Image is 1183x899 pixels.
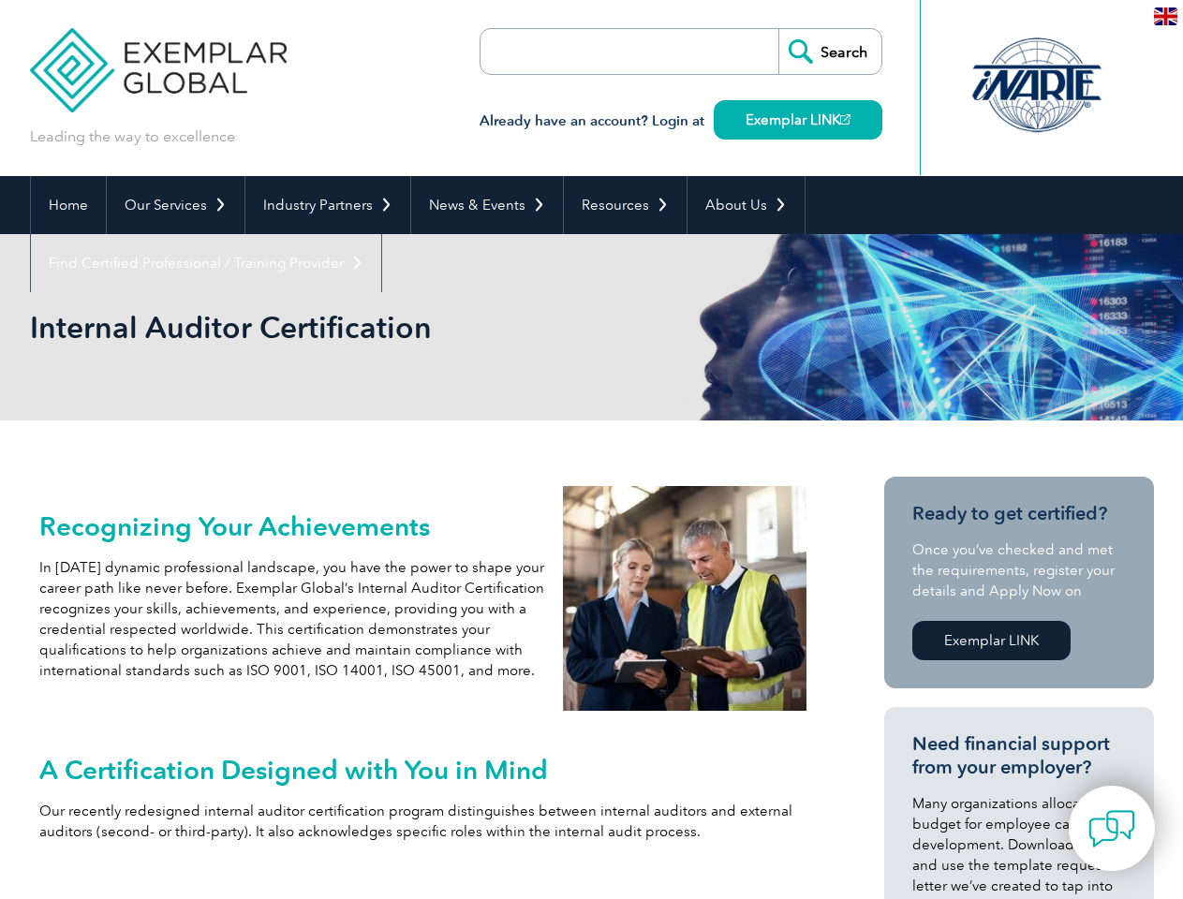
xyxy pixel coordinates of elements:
[39,557,545,681] p: In [DATE] dynamic professional landscape, you have the power to shape your career path like never...
[1088,805,1135,852] img: contact-chat.png
[840,114,850,125] img: open_square.png
[912,732,1126,779] h3: Need financial support from your employer?
[107,176,244,234] a: Our Services
[411,176,563,234] a: News & Events
[912,539,1126,601] p: Once you’ve checked and met the requirements, register your details and Apply Now on
[245,176,410,234] a: Industry Partners
[912,621,1071,660] a: Exemplar LINK
[563,486,806,711] img: internal auditors
[39,801,807,842] p: Our recently redesigned internal auditor certification program distinguishes between internal aud...
[31,176,106,234] a: Home
[1154,7,1177,25] img: en
[31,234,381,292] a: Find Certified Professional / Training Provider
[30,126,235,147] p: Leading the way to excellence
[714,100,882,140] a: Exemplar LINK
[30,309,749,346] h1: Internal Auditor Certification
[39,511,545,541] h2: Recognizing Your Achievements
[564,176,687,234] a: Resources
[778,29,881,74] input: Search
[480,110,882,133] h3: Already have an account? Login at
[39,755,807,785] h2: A Certification Designed with You in Mind
[688,176,805,234] a: About Us
[912,502,1126,525] h3: Ready to get certified?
